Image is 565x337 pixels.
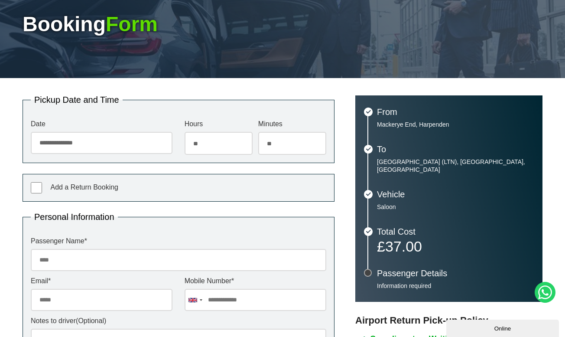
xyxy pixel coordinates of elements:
[185,278,326,285] label: Mobile Number
[185,121,253,128] label: Hours
[377,108,534,116] h3: From
[31,95,123,104] legend: Pickup Date and Time
[385,238,422,255] span: 37.00
[185,289,205,311] div: United Kingdom: +44
[377,158,534,173] p: [GEOGRAPHIC_DATA] (LTN), [GEOGRAPHIC_DATA], [GEOGRAPHIC_DATA]
[377,227,534,236] h3: Total Cost
[106,13,158,36] span: Form
[258,121,326,128] label: Minutes
[377,121,534,128] p: Mackerye End, Harpenden
[31,317,326,324] label: Notes to driver
[76,317,106,324] span: (Optional)
[23,14,542,35] h1: Booking
[31,213,118,221] legend: Personal Information
[31,121,172,128] label: Date
[31,238,326,245] label: Passenger Name
[355,315,542,326] h3: Airport Return Pick-up Policy
[377,145,534,154] h3: To
[377,240,534,252] p: £
[446,318,561,337] iframe: chat widget
[31,182,42,193] input: Add a Return Booking
[377,282,534,290] p: Information required
[377,190,534,199] h3: Vehicle
[50,183,118,191] span: Add a Return Booking
[377,203,534,211] p: Saloon
[31,278,172,285] label: Email
[377,269,534,278] h3: Passenger Details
